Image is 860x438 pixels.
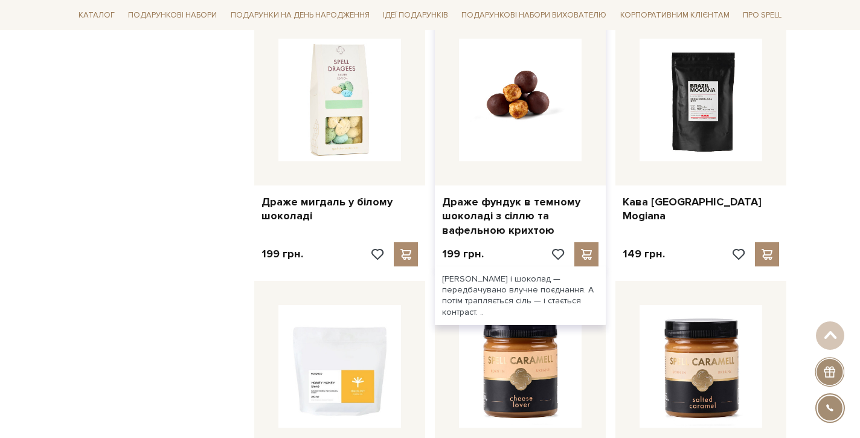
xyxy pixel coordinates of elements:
div: [PERSON_NAME] і шоколад — передбачувано влучне поєднання. А потім трапляється сіль — і стається к... [435,266,606,325]
a: Корпоративним клієнтам [615,5,734,25]
p: 199 грн. [262,247,303,261]
a: Подарункові набори вихователю [457,5,611,25]
img: Драже фундук в темному шоколаді з сіллю та вафельною крихтою [459,39,582,161]
a: Подарункові набори [123,6,222,25]
a: Каталог [74,6,120,25]
p: 149 грн. [623,247,665,261]
a: Про Spell [738,6,786,25]
a: Подарунки на День народження [226,6,374,25]
a: Кава [GEOGRAPHIC_DATA] Mogiana [623,195,779,224]
a: Драже фундук в темному шоколаді з сіллю та вафельною крихтою [442,195,598,237]
a: Драже мигдаль у білому шоколаді [262,195,418,224]
p: 199 грн. [442,247,484,261]
img: Кава Brazil Mogiana [640,39,762,161]
img: Кава в зернах Honey Honey blend [278,305,401,428]
a: Ідеї подарунків [378,6,453,25]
